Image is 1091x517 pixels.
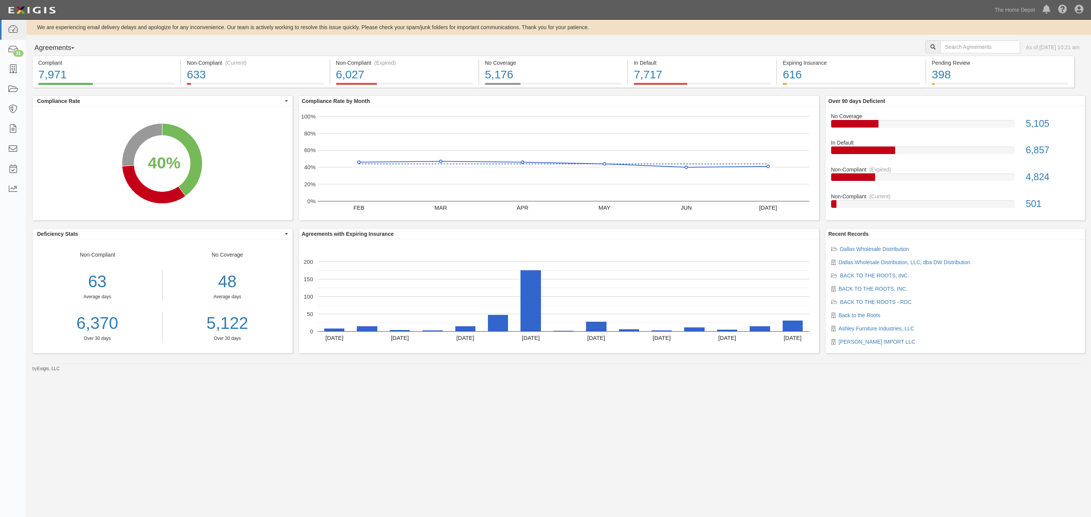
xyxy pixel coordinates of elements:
a: Dallas Wholesale Distribution, LLC, dba DW Distribution [839,259,971,265]
a: Exigis, LLC [37,366,60,371]
div: (Expired) [869,166,891,173]
div: 633 [187,67,324,83]
span: Compliance Rate [37,97,283,105]
div: 501 [1020,197,1085,211]
text: 80% [304,130,315,136]
div: 63 [33,270,162,294]
text: 150 [303,276,313,282]
img: logo-5460c22ac91f19d4615b14bd174203de0afe785f0fc80cf4dbbc73dc1793850b.png [6,3,58,17]
b: Agreements with Expiring Insurance [302,231,394,237]
div: Average days [33,294,162,300]
text: 50 [306,310,313,317]
svg: A chart. [299,240,819,353]
a: Dallas Wholesale Distribution [840,246,909,252]
span: Deficiency Stats [37,230,283,238]
div: 398 [932,67,1068,83]
a: Non-Compliant(Current)501 [831,193,1080,214]
div: In Default [634,59,771,67]
text: 20% [304,181,315,187]
text: [DATE] [783,334,801,341]
a: [PERSON_NAME] IMPORT LLC [839,339,916,345]
div: 5,122 [168,311,287,335]
div: No Coverage [163,251,292,342]
div: 7,971 [38,67,175,83]
text: [DATE] [759,204,777,210]
b: Compliance Rate by Month [302,98,370,104]
text: 100% [301,113,315,119]
text: [DATE] [391,334,408,341]
div: 31 [13,50,23,57]
div: (Current) [869,193,891,200]
a: BACK TO THE ROOTS, INC. [840,273,909,279]
text: 0 [310,328,313,334]
div: (Current) [225,59,247,67]
text: 0% [307,198,316,204]
a: 6,370 [33,311,162,335]
div: No Coverage [485,59,622,67]
div: 5,176 [485,67,622,83]
text: APR [517,204,528,210]
div: 6,027 [336,67,473,83]
div: 7,717 [634,67,771,83]
b: Over 90 days Deficient [828,98,885,104]
text: JUN [680,204,691,210]
div: 616 [783,67,919,83]
a: Non-Compliant(Current)633 [181,83,329,89]
text: 40% [304,164,315,170]
div: Compliant [38,59,175,67]
a: BACK TO THE ROOTS, INC. [839,286,908,292]
a: Compliant7,971 [32,83,180,89]
a: Expiring Insurance616 [777,83,925,89]
div: As of [DATE] 10:21 am [1026,44,1080,51]
a: The Home Depot [991,2,1039,17]
text: [DATE] [325,334,343,341]
i: Help Center - Complianz [1058,5,1067,14]
div: Non-Compliant (Current) [187,59,324,67]
input: Search Agreements [940,40,1020,53]
text: [DATE] [456,334,474,341]
div: 5,105 [1020,117,1085,131]
a: BACK TO THE ROOTS - RDC [840,299,912,305]
text: 100 [303,293,313,299]
text: FEB [353,204,364,210]
svg: A chart. [33,107,292,220]
button: Compliance Rate [33,96,292,106]
div: Average days [168,294,287,300]
text: [DATE] [718,334,736,341]
button: Agreements [32,40,89,56]
div: 6,857 [1020,143,1085,157]
div: (Expired) [374,59,396,67]
div: We are experiencing email delivery delays and apologize for any inconvenience. Our team is active... [27,23,1091,31]
div: 4,824 [1020,170,1085,184]
div: No Coverage [825,112,1085,120]
text: MAY [598,204,610,210]
div: Non-Compliant [33,251,163,342]
div: Non-Compliant [825,166,1085,173]
a: Pending Review398 [926,83,1074,89]
a: No Coverage5,176 [479,83,627,89]
svg: A chart. [299,107,819,220]
text: MAR [434,204,447,210]
text: [DATE] [587,334,605,341]
div: 48 [168,270,287,294]
text: 200 [303,258,313,265]
div: Non-Compliant (Expired) [336,59,473,67]
a: Ashley Furniture Industries, LLC [839,325,914,332]
a: Back to the Roots [839,312,881,318]
small: by [32,366,60,372]
div: In Default [825,139,1085,146]
a: In Default6,857 [831,139,1080,166]
div: Over 30 days [33,335,162,342]
a: In Default7,717 [628,83,776,89]
div: Over 30 days [168,335,287,342]
text: 60% [304,147,315,153]
a: No Coverage5,105 [831,112,1080,139]
div: Pending Review [932,59,1068,67]
button: Deficiency Stats [33,229,292,239]
div: Expiring Insurance [783,59,919,67]
text: [DATE] [522,334,539,341]
div: 40% [148,151,180,175]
